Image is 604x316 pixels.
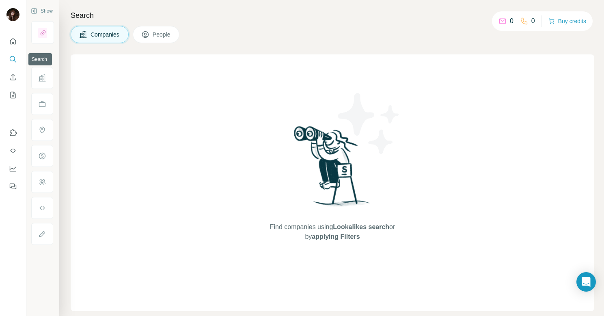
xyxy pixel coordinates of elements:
[312,233,360,240] span: applying Filters
[548,15,586,27] button: Buy credits
[91,30,120,39] span: Companies
[290,124,375,214] img: Surfe Illustration - Woman searching with binoculars
[6,52,19,67] button: Search
[71,10,594,21] h4: Search
[510,16,513,26] p: 0
[332,87,406,160] img: Surfe Illustration - Stars
[6,143,19,158] button: Use Surfe API
[6,126,19,140] button: Use Surfe on LinkedIn
[153,30,171,39] span: People
[267,222,397,242] span: Find companies using or by
[25,5,58,17] button: Show
[531,16,535,26] p: 0
[6,70,19,84] button: Enrich CSV
[333,223,389,230] span: Lookalikes search
[576,272,596,292] div: Open Intercom Messenger
[6,8,19,21] img: Avatar
[6,161,19,176] button: Dashboard
[6,34,19,49] button: Quick start
[6,88,19,102] button: My lists
[6,179,19,194] button: Feedback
